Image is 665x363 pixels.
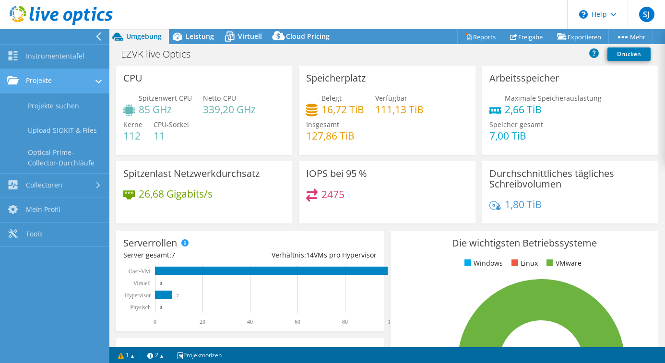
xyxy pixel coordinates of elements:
a: Reports [457,29,503,44]
text: Virtuell [133,280,151,287]
h4: 16,72 TiB [321,104,364,115]
a: 2 [141,349,170,361]
h4: 112 [123,130,142,141]
text: 80 [342,318,348,325]
span: Virtuell [238,32,262,41]
li: VMware [544,258,582,269]
text: Hypervisor [125,292,151,299]
svg: \n [579,10,588,19]
h4: 2,66 TiB [505,104,602,115]
a: 1 [111,349,141,361]
text: 60 [295,318,300,325]
span: Umgebung [126,32,162,41]
li: Windows [462,258,503,269]
h4: 26,68 Gigabits/s [139,188,213,199]
text: 0 [160,281,162,286]
h3: Spitzenlast Netzwerkdurchsatz [123,168,260,179]
h4: 111,13 TiB [375,104,424,115]
h3: Die wichtigsten Betriebssysteme [398,238,651,248]
h3: Durchschnittliches tägliches Schreibvolumen [489,168,651,189]
span: Netto-CPU [203,94,236,103]
span: Verfügbar [375,94,407,103]
a: Mehr [608,29,653,44]
text: Physisch [130,304,151,311]
span: 14 [306,250,314,259]
text: 20 [200,318,205,325]
a: Exportieren [550,29,609,44]
h4: 85 GHz [139,104,192,115]
h4: 339,20 GHz [203,104,256,115]
h4: 127,86 TiB [306,130,355,141]
span: Kerne [123,120,142,129]
text: Gast-VM [129,268,151,275]
div: Server gesamt: [123,250,250,260]
h3: Serverrollen [123,238,177,248]
a: Projektnotizen [170,349,228,361]
h3: Speicherplatz [306,73,366,83]
span: Maximale Speicherauslastung [505,94,602,103]
text: 0 [160,305,162,310]
span: SJ [639,7,654,22]
span: 7 [171,250,175,259]
a: Freigabe [503,29,550,44]
h4: 1,80 TiB [505,199,542,210]
li: Linux [509,258,538,269]
h4: 11 [154,130,189,141]
h4: 7,00 TiB [489,130,543,141]
h3: CPU [123,73,142,83]
h3: Arbeitsspeicher [489,73,559,83]
h1: EZVK live Optics [117,49,205,59]
h3: IOPS bei 95 % [306,168,367,179]
span: Leistung [186,32,214,41]
a: Drucken [607,47,651,61]
span: Insgesamt [306,120,339,129]
span: Speicher gesamt [489,120,543,129]
h4: 2475 [321,189,344,199]
span: Belegt [321,94,342,103]
text: 40 [247,318,253,325]
text: 0 [154,318,156,325]
span: Spitzenwert CPU [139,94,192,103]
span: Cloud Pricing [286,32,330,41]
div: Verhältnis: VMs pro Hypervisor [250,250,377,260]
span: CPU-Sockel [154,120,189,129]
h3: Die wichtigsten Serverhersteller [123,345,264,356]
text: 7 [177,293,179,298]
